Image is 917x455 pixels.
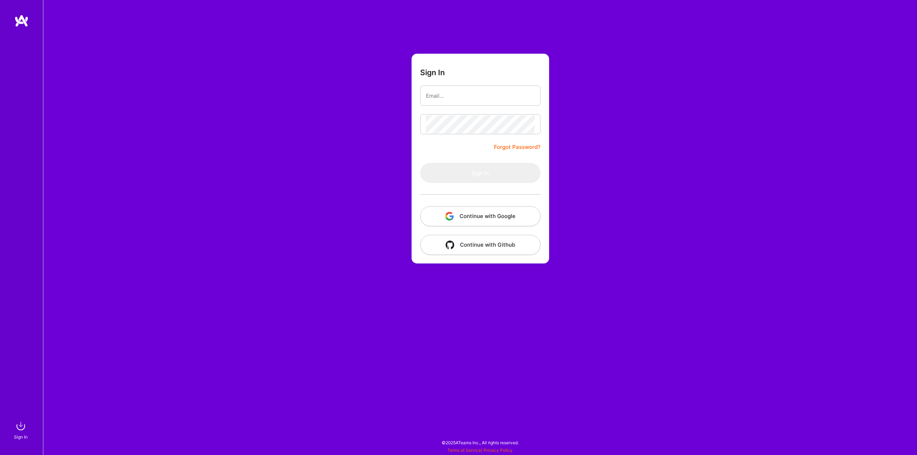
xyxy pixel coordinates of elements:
[420,206,541,226] button: Continue with Google
[426,87,535,105] input: Email...
[447,447,513,453] span: |
[14,433,28,441] div: Sign In
[484,447,513,453] a: Privacy Policy
[420,68,445,77] h3: Sign In
[15,419,28,441] a: sign inSign In
[14,419,28,433] img: sign in
[445,212,454,221] img: icon
[43,434,917,451] div: © 2025 ATeams Inc., All rights reserved.
[447,447,481,453] a: Terms of Service
[420,163,541,183] button: Sign In
[494,143,541,151] a: Forgot Password?
[446,241,454,249] img: icon
[14,14,29,27] img: logo
[420,235,541,255] button: Continue with Github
